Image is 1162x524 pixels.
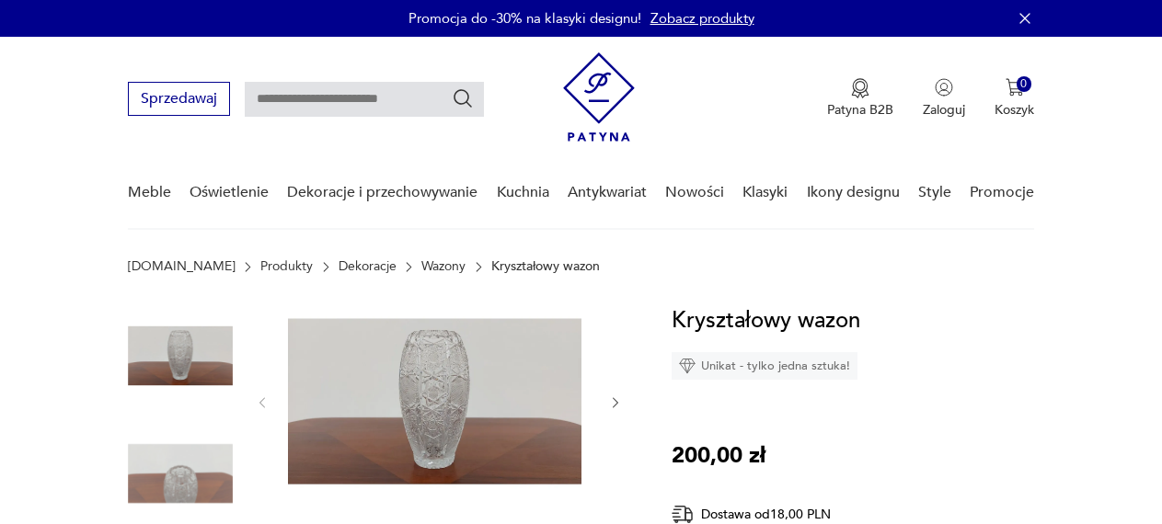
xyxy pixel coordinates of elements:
[827,101,893,119] p: Patyna B2B
[287,157,477,228] a: Dekoracje i przechowywanie
[421,259,466,274] a: Wazony
[452,87,474,109] button: Szukaj
[672,303,860,338] h1: Kryształowy wazon
[672,439,765,473] p: 200,00 zł
[128,94,230,107] a: Sprzedawaj
[288,303,581,499] img: Zdjęcie produktu Kryształowy wazon
[970,157,1034,228] a: Promocje
[827,78,893,119] a: Ikona medaluPatyna B2B
[650,9,754,28] a: Zobacz produkty
[568,157,647,228] a: Antykwariat
[665,157,724,228] a: Nowości
[491,259,600,274] p: Kryształowy wazon
[128,303,233,408] img: Zdjęcie produktu Kryształowy wazon
[128,82,230,116] button: Sprzedawaj
[923,78,965,119] button: Zaloguj
[995,78,1034,119] button: 0Koszyk
[679,358,696,374] img: Ikona diamentu
[339,259,397,274] a: Dekoracje
[1017,76,1032,92] div: 0
[995,101,1034,119] p: Koszyk
[672,352,857,380] div: Unikat - tylko jedna sztuka!
[190,157,269,228] a: Oświetlenie
[408,9,641,28] p: Promocja do -30% na klasyki designu!
[563,52,635,142] img: Patyna - sklep z meblami i dekoracjami vintage
[807,157,900,228] a: Ikony designu
[128,259,236,274] a: [DOMAIN_NAME]
[128,157,171,228] a: Meble
[260,259,313,274] a: Produkty
[923,101,965,119] p: Zaloguj
[935,78,953,97] img: Ikonka użytkownika
[497,157,549,228] a: Kuchnia
[827,78,893,119] button: Patyna B2B
[742,157,788,228] a: Klasyki
[1006,78,1024,97] img: Ikona koszyka
[918,157,951,228] a: Style
[851,78,869,98] img: Ikona medalu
